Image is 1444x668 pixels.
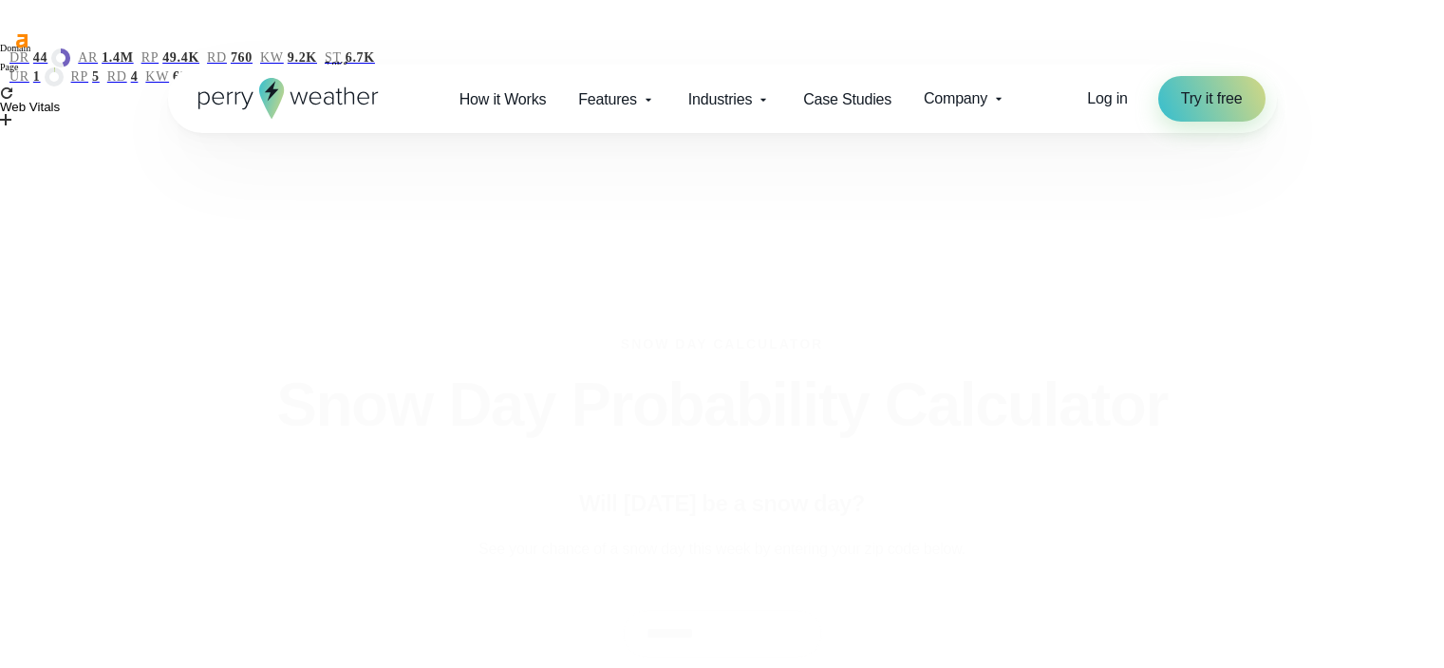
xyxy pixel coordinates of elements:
[325,50,342,66] span: st
[443,80,563,119] a: How it Works
[141,50,199,66] a: rp49.4K
[78,50,133,66] a: ar1.4M
[102,50,134,66] span: 1.4M
[162,50,199,66] span: 49.4K
[9,50,29,66] span: dr
[787,80,908,119] a: Case Studies
[325,50,375,66] a: st6.7K
[1087,87,1127,110] a: Log in
[578,88,637,111] span: Features
[1158,76,1266,122] a: Try it free
[288,50,317,66] span: 9.2K
[688,88,752,111] span: Industries
[346,50,375,66] span: 6.7K
[33,50,47,66] span: 44
[78,50,98,66] span: ar
[924,87,987,110] span: Company
[207,50,227,66] span: rd
[260,50,317,66] a: kw9.2K
[1181,87,1243,110] span: Try it free
[260,50,284,66] span: kw
[459,88,547,111] span: How it Works
[207,50,253,66] a: rd760
[231,50,253,66] span: 760
[141,50,159,66] span: rp
[9,48,70,67] a: dr44
[803,88,891,111] span: Case Studies
[1087,90,1127,106] span: Log in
